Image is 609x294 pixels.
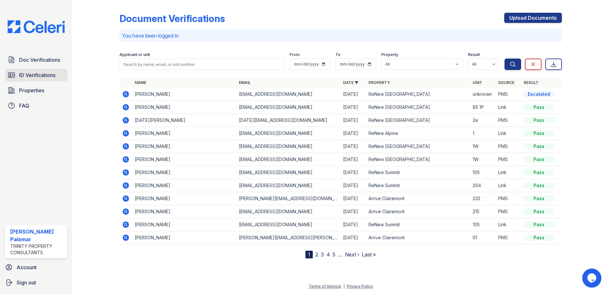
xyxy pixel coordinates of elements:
[468,52,480,57] label: Result
[236,114,340,127] td: [DATE][EMAIL_ADDRESS][DOMAIN_NAME]
[362,251,376,258] a: Last »
[366,88,470,101] td: ReNew [GEOGRAPHIC_DATA]
[381,52,398,57] label: Property
[496,231,521,244] td: PMS
[366,192,470,205] td: Arrive Clairemont
[17,263,37,271] span: Account
[326,251,330,258] a: 4
[524,80,539,85] a: Result
[498,80,514,85] a: Source
[496,166,521,179] td: Link
[236,127,340,140] td: [EMAIL_ADDRESS][DOMAIN_NAME]
[3,20,70,33] img: CE_Logo_Blue-a8612792a0a2168367f1c8372b55b34899dd931a85d93a1a3d3e32e68fde9ad4.png
[19,71,55,79] span: ID Verifications
[119,52,150,57] label: Applicant or unit
[338,251,342,258] span: …
[239,80,251,85] a: Email
[236,231,340,244] td: [PERSON_NAME][EMAIL_ADDRESS][PERSON_NAME][DOMAIN_NAME]
[132,218,236,231] td: [PERSON_NAME]
[17,279,36,286] span: Sign out
[236,218,340,231] td: [EMAIL_ADDRESS][DOMAIN_NAME]
[236,153,340,166] td: [EMAIL_ADDRESS][DOMAIN_NAME]
[119,59,284,70] input: Search by name, email, or unit number
[340,127,366,140] td: [DATE]
[496,114,521,127] td: PMS
[524,104,554,110] div: Pass
[132,127,236,140] td: [PERSON_NAME]
[340,153,366,166] td: [DATE]
[333,251,335,258] a: 5
[366,205,470,218] td: Arrive Clairemont
[340,192,366,205] td: [DATE]
[366,114,470,127] td: ReNew [GEOGRAPHIC_DATA]
[524,143,554,150] div: Pass
[496,192,521,205] td: PMS
[366,166,470,179] td: ReNew Summit
[343,284,345,289] div: |
[369,80,390,85] a: Property
[524,208,554,215] div: Pass
[470,140,496,153] td: 1W
[132,153,236,166] td: [PERSON_NAME]
[504,13,562,23] a: Upload Documents
[470,192,496,205] td: 232
[366,218,470,231] td: ReNew Summit
[524,182,554,189] div: Pass
[19,87,44,94] span: Properties
[524,169,554,176] div: Pass
[132,231,236,244] td: [PERSON_NAME]
[10,228,65,243] div: [PERSON_NAME] Palomar
[347,284,373,289] a: Privacy Policy
[132,179,236,192] td: [PERSON_NAME]
[524,91,554,97] div: Escalated
[5,69,67,81] a: ID Verifications
[366,179,470,192] td: ReNew Summit
[5,84,67,97] a: Properties
[5,99,67,112] a: FAQ
[470,205,496,218] td: 215
[10,243,65,256] div: Trinity Property Consultants
[132,101,236,114] td: [PERSON_NAME]
[473,80,482,85] a: Unit
[340,101,366,114] td: [DATE]
[340,218,366,231] td: [DATE]
[470,88,496,101] td: unknown
[366,153,470,166] td: ReNew [GEOGRAPHIC_DATA]
[340,140,366,153] td: [DATE]
[496,88,521,101] td: PMS
[524,156,554,163] div: Pass
[335,52,340,57] label: To
[3,276,70,289] a: Sign out
[3,261,70,274] a: Account
[236,166,340,179] td: [EMAIL_ADDRESS][DOMAIN_NAME]
[340,114,366,127] td: [DATE]
[470,218,496,231] td: 105
[132,140,236,153] td: [PERSON_NAME]
[132,88,236,101] td: [PERSON_NAME]
[19,56,60,64] span: Doc Verifications
[496,140,521,153] td: PMS
[470,166,496,179] td: 105
[366,101,470,114] td: ReNew [GEOGRAPHIC_DATA]
[236,205,340,218] td: [EMAIL_ADDRESS][DOMAIN_NAME]
[236,179,340,192] td: [EMAIL_ADDRESS][DOMAIN_NAME]
[524,117,554,123] div: Pass
[496,205,521,218] td: PMS
[470,179,496,192] td: 204
[236,101,340,114] td: [EMAIL_ADDRESS][DOMAIN_NAME]
[470,153,496,166] td: 1W
[135,80,146,85] a: Name
[524,234,554,241] div: Pass
[132,192,236,205] td: [PERSON_NAME]
[321,251,324,258] a: 3
[470,231,496,244] td: 01
[309,284,341,289] a: Terms of Service
[470,114,496,127] td: 2e
[19,102,29,109] span: FAQ
[340,166,366,179] td: [DATE]
[305,251,313,258] div: 1
[470,101,496,114] td: 85 1P
[5,53,67,66] a: Doc Verifications
[236,88,340,101] td: [EMAIL_ADDRESS][DOMAIN_NAME]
